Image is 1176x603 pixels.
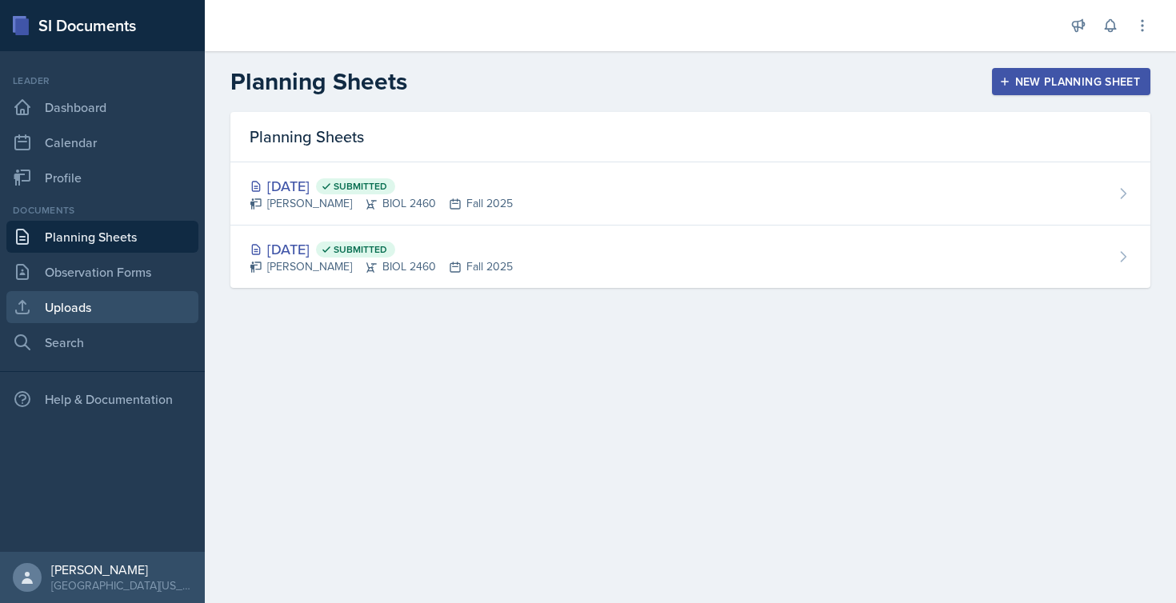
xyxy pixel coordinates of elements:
[6,291,198,323] a: Uploads
[250,238,513,260] div: [DATE]
[6,74,198,88] div: Leader
[334,243,387,256] span: Submitted
[6,256,198,288] a: Observation Forms
[6,126,198,158] a: Calendar
[230,67,407,96] h2: Planning Sheets
[334,180,387,193] span: Submitted
[992,68,1150,95] button: New Planning Sheet
[6,221,198,253] a: Planning Sheets
[230,162,1150,226] a: [DATE] Submitted [PERSON_NAME]BIOL 2460Fall 2025
[6,91,198,123] a: Dashboard
[6,162,198,194] a: Profile
[230,112,1150,162] div: Planning Sheets
[1002,75,1140,88] div: New Planning Sheet
[51,577,192,593] div: [GEOGRAPHIC_DATA][US_STATE]
[230,226,1150,288] a: [DATE] Submitted [PERSON_NAME]BIOL 2460Fall 2025
[6,383,198,415] div: Help & Documentation
[6,326,198,358] a: Search
[6,203,198,218] div: Documents
[51,561,192,577] div: [PERSON_NAME]
[250,175,513,197] div: [DATE]
[250,195,513,212] div: [PERSON_NAME] BIOL 2460 Fall 2025
[250,258,513,275] div: [PERSON_NAME] BIOL 2460 Fall 2025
